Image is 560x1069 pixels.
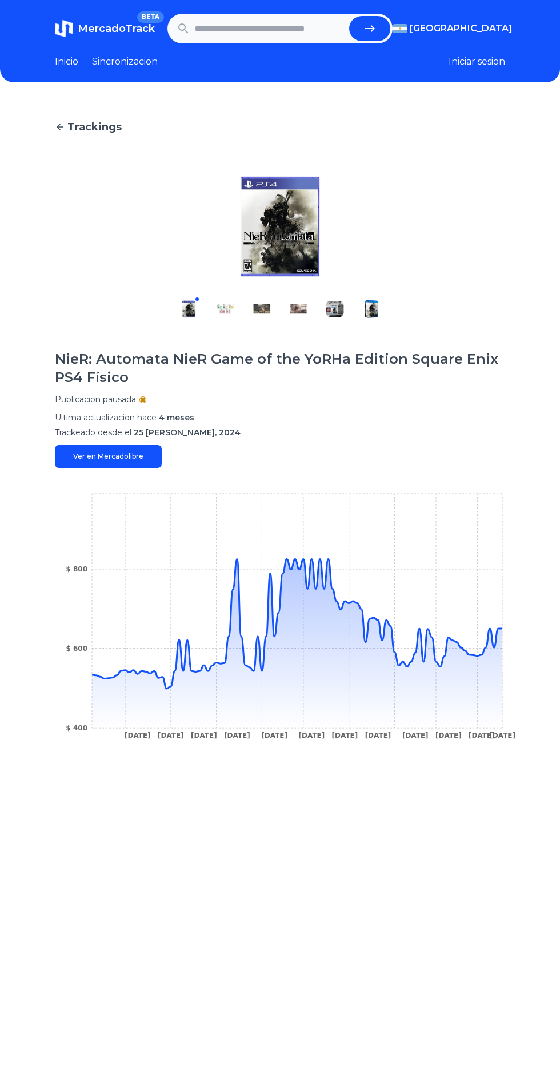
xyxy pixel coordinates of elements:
tspan: $ 800 [66,565,87,573]
h1: NieR: Automata NieR Game of the YoRHa Edition Square Enix PS4 Físico [55,350,505,387]
tspan: [DATE] [158,732,184,740]
tspan: [DATE] [299,732,325,740]
span: 25 [PERSON_NAME], 2024 [134,427,241,438]
img: NieR: Automata NieR Game of the YoRHa Edition Square Enix PS4 Físico [179,300,198,318]
span: MercadoTrack [78,22,155,35]
tspan: [DATE] [489,732,515,740]
tspan: [DATE] [435,732,462,740]
a: Inicio [55,55,78,69]
img: NieR: Automata NieR Game of the YoRHa Edition Square Enix PS4 Físico [362,300,381,318]
a: Sincronizacion [92,55,158,69]
tspan: [DATE] [469,732,495,740]
tspan: [DATE] [191,732,217,740]
a: MercadoTrackBETA [55,19,155,38]
img: NieR: Automata NieR Game of the YoRHa Edition Square Enix PS4 Físico [253,300,271,318]
span: BETA [137,11,164,23]
a: Trackings [55,119,505,135]
span: [GEOGRAPHIC_DATA] [410,22,513,35]
button: Iniciar sesion [449,55,505,69]
tspan: [DATE] [332,732,358,740]
tspan: $ 400 [66,724,87,732]
img: Argentina [393,24,407,33]
img: NieR: Automata NieR Game of the YoRHa Edition Square Enix PS4 Físico [289,300,307,318]
img: NieR: Automata NieR Game of the YoRHa Edition Square Enix PS4 Físico [326,300,344,318]
span: Ultima actualizacion hace [55,412,157,423]
tspan: $ 600 [66,645,87,653]
tspan: [DATE] [365,732,391,740]
span: Trackeado desde el [55,427,131,438]
span: Trackings [67,119,122,135]
p: Publicacion pausada [55,394,136,405]
img: NieR: Automata NieR Game of the YoRHa Edition Square Enix PS4 Físico [216,300,234,318]
img: MercadoTrack [55,19,73,38]
img: NieR: Automata NieR Game of the YoRHa Edition Square Enix PS4 Físico [170,172,390,281]
tspan: [DATE] [224,732,250,740]
tspan: [DATE] [402,732,429,740]
tspan: [DATE] [261,732,287,740]
span: 4 meses [159,412,194,423]
a: Ver en Mercadolibre [55,445,162,468]
button: [GEOGRAPHIC_DATA] [393,22,505,35]
tspan: [DATE] [125,732,151,740]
